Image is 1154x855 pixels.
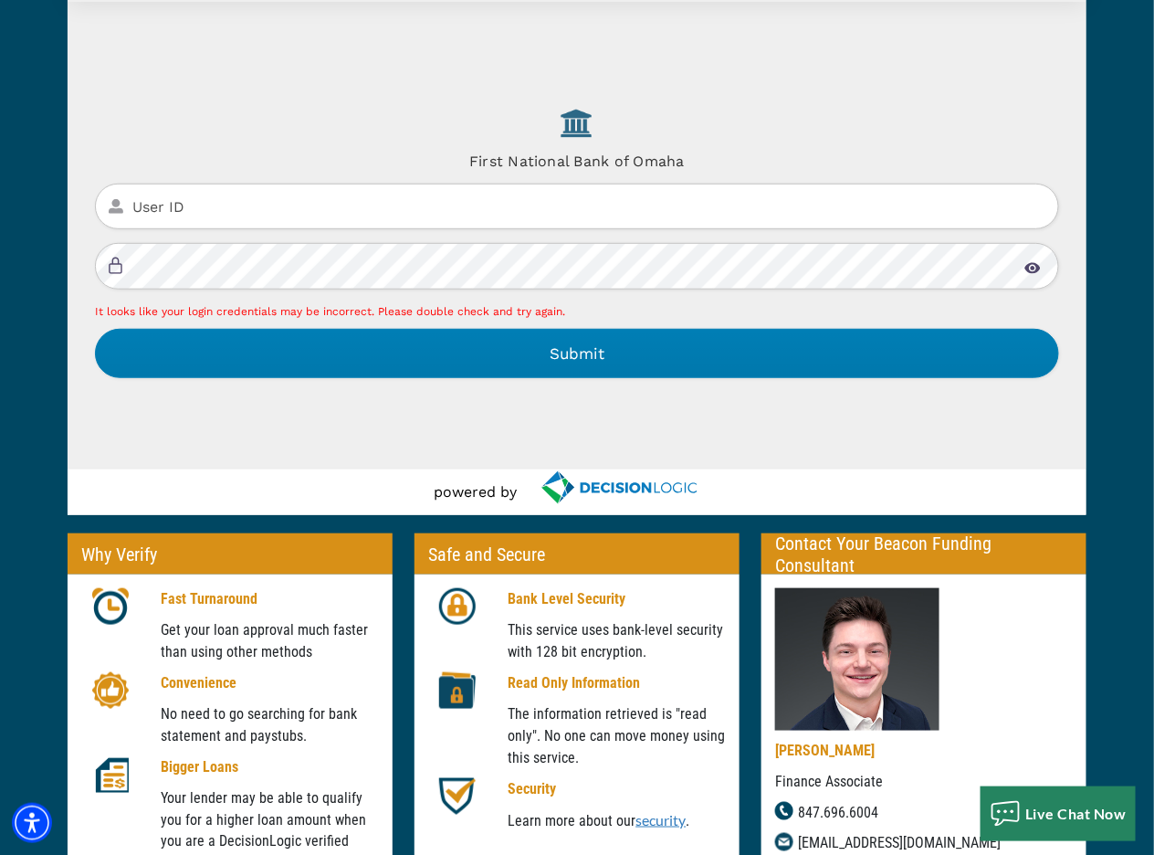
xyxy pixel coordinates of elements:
button: Submit [95,329,1059,378]
img: First National Bank of Omaha [540,102,613,143]
p: No need to go searching for bank statement and paystubs. [162,703,380,747]
a: security - open in a new tab [636,811,687,829]
input: User ID [95,184,1059,230]
p: [PERSON_NAME] [775,740,1073,762]
img: document icon [92,756,129,793]
img: shield icon [439,778,476,815]
input: Password [95,243,1059,290]
img: sales consultant image [775,588,939,731]
p: 847.696.6004 [798,802,878,824]
span: Live Chat Now [1026,805,1128,822]
p: Learn more about our . [509,809,727,832]
h4: First National Bank of Omaha [95,143,1059,170]
p: The information retrieved is "read only". No one can move money using this service. [509,703,727,769]
p: Bigger Loans [162,756,380,778]
p: This service uses bank-level security with 128 bit encryption. [509,619,727,663]
img: email icon [775,833,793,851]
img: lock icon [439,588,476,625]
div: It looks like your login credentials may be incorrect. Please double check and try again. [95,303,1059,320]
img: phone icon [775,802,793,820]
p: Read Only Information [509,672,727,694]
div: Accessibility Menu [12,803,52,843]
img: clock icon [92,588,129,625]
a: decisionlogic.com - open in a new tab [517,470,719,506]
img: thumbs up icon [92,672,129,709]
p: Get your loan approval much faster than using other methods [162,619,380,663]
p: Safe and Secure [428,544,545,565]
p: Fast Turnaround [162,588,380,610]
p: powered by [434,481,517,503]
p: Why Verify [81,544,157,565]
p: Finance Associate [775,771,1073,793]
p: [EMAIL_ADDRESS][DOMAIN_NAME] [798,833,1001,855]
p: Security [509,778,727,800]
img: folder icon [439,672,476,709]
p: Contact Your Beacon Funding Consultant [775,533,1073,576]
p: Bank Level Security [509,588,727,610]
button: Live Chat Now [981,786,1137,841]
p: Convenience [162,672,380,694]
